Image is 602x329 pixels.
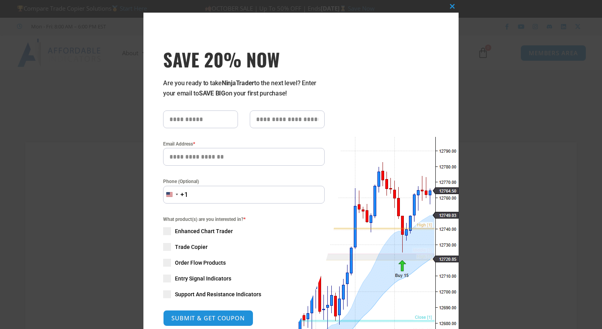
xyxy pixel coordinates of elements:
[175,259,226,267] span: Order Flow Products
[199,90,225,97] strong: SAVE BIG
[163,186,188,204] button: Selected country
[163,78,325,99] p: Are you ready to take to the next level? Enter your email to on your first purchase!
[175,243,208,251] span: Trade Copier
[163,215,325,223] span: What product(s) are you interested in?
[175,227,233,235] span: Enhanced Chart Trader
[163,178,325,185] label: Phone (Optional)
[163,48,325,70] h3: SAVE 20% NOW
[163,243,325,251] label: Trade Copier
[163,140,325,148] label: Email Address
[175,290,261,298] span: Support And Resistance Indicators
[163,259,325,267] label: Order Flow Products
[163,290,325,298] label: Support And Resistance Indicators
[180,190,188,200] div: +1
[163,275,325,282] label: Entry Signal Indicators
[222,79,254,87] strong: NinjaTrader
[163,310,253,326] button: SUBMIT & GET COUPON
[163,227,325,235] label: Enhanced Chart Trader
[175,275,231,282] span: Entry Signal Indicators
